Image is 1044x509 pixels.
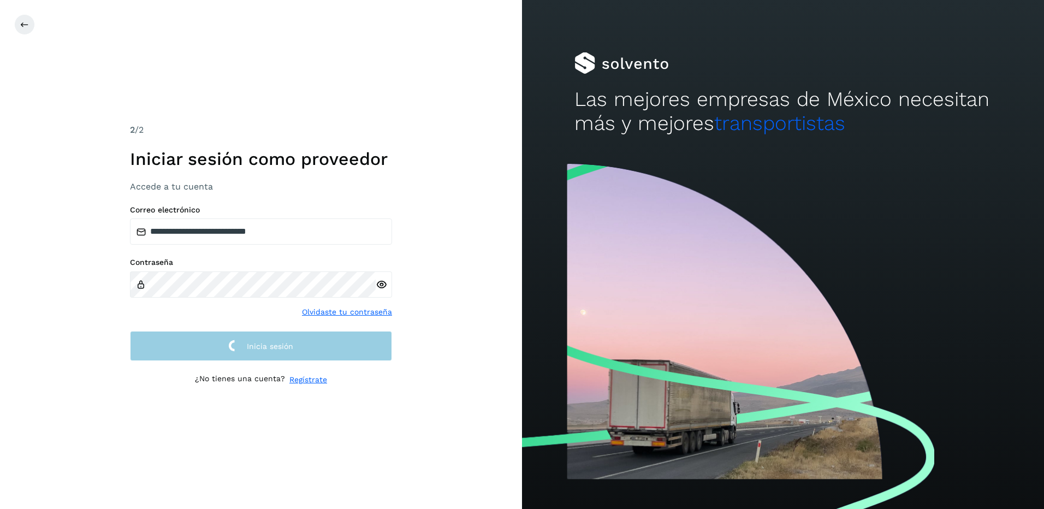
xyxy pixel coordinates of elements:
h1: Iniciar sesión como proveedor [130,149,392,169]
h2: Las mejores empresas de México necesitan más y mejores [574,87,992,136]
label: Correo electrónico [130,205,392,215]
div: /2 [130,123,392,137]
button: Inicia sesión [130,331,392,361]
span: transportistas [714,111,845,135]
span: 2 [130,125,135,135]
a: Regístrate [289,374,327,386]
span: Inicia sesión [247,342,293,350]
h3: Accede a tu cuenta [130,181,392,192]
label: Contraseña [130,258,392,267]
a: Olvidaste tu contraseña [302,306,392,318]
p: ¿No tienes una cuenta? [195,374,285,386]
